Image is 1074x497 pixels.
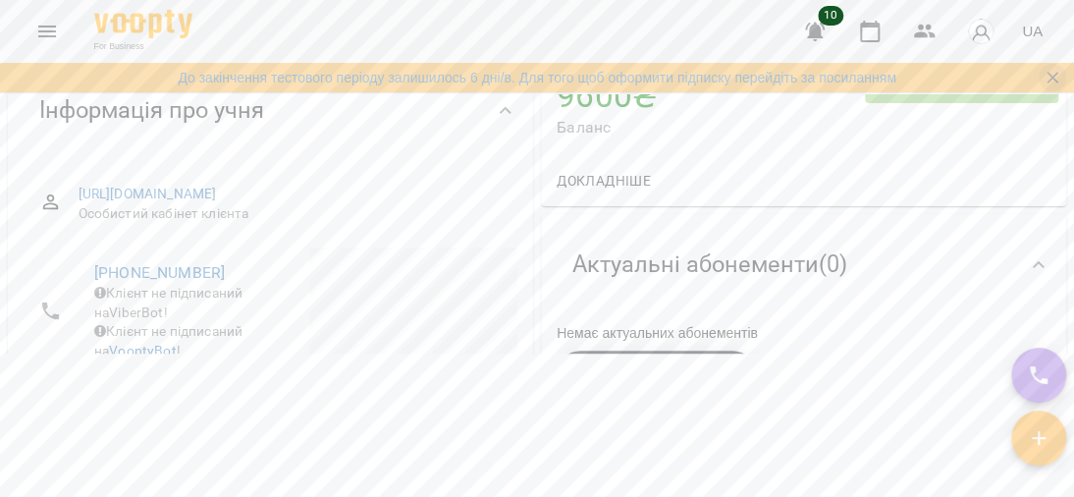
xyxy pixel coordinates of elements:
a: [URL][DOMAIN_NAME] [79,186,217,201]
span: Клієнт не підписаний на ! [94,323,242,359]
button: Закрити сповіщення [1039,64,1066,91]
span: For Business [94,40,192,53]
span: Баланс [557,116,865,139]
img: Voopty Logo [94,10,192,38]
div: Актуальні абонементи(0) [541,214,1066,315]
a: VooptyBot [109,343,176,359]
button: Додати Абонемент [557,351,756,398]
button: Menu [24,8,71,55]
div: Інформація про учня [8,60,533,161]
span: Докладніше [557,169,651,193]
a: До закінчення тестового періоду залишилось 6 дні/в. Для того щоб оформити підписку перейдіть за п... [178,68,895,87]
div: Немає актуальних абонементів [553,319,1054,347]
span: 10 [818,6,843,26]
span: Особистий кабінет клієнта [79,204,502,224]
h4: 9600 ₴ [557,76,865,116]
span: Клієнт не підписаний на ViberBot! [94,285,242,320]
img: avatar_s.png [967,18,994,45]
span: Інформація про учня [39,95,264,126]
a: [PHONE_NUMBER] [94,263,225,282]
span: Актуальні абонементи ( 0 ) [572,249,847,280]
span: UA [1022,21,1043,41]
button: Докладніше [549,163,659,198]
button: UA [1014,13,1050,49]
